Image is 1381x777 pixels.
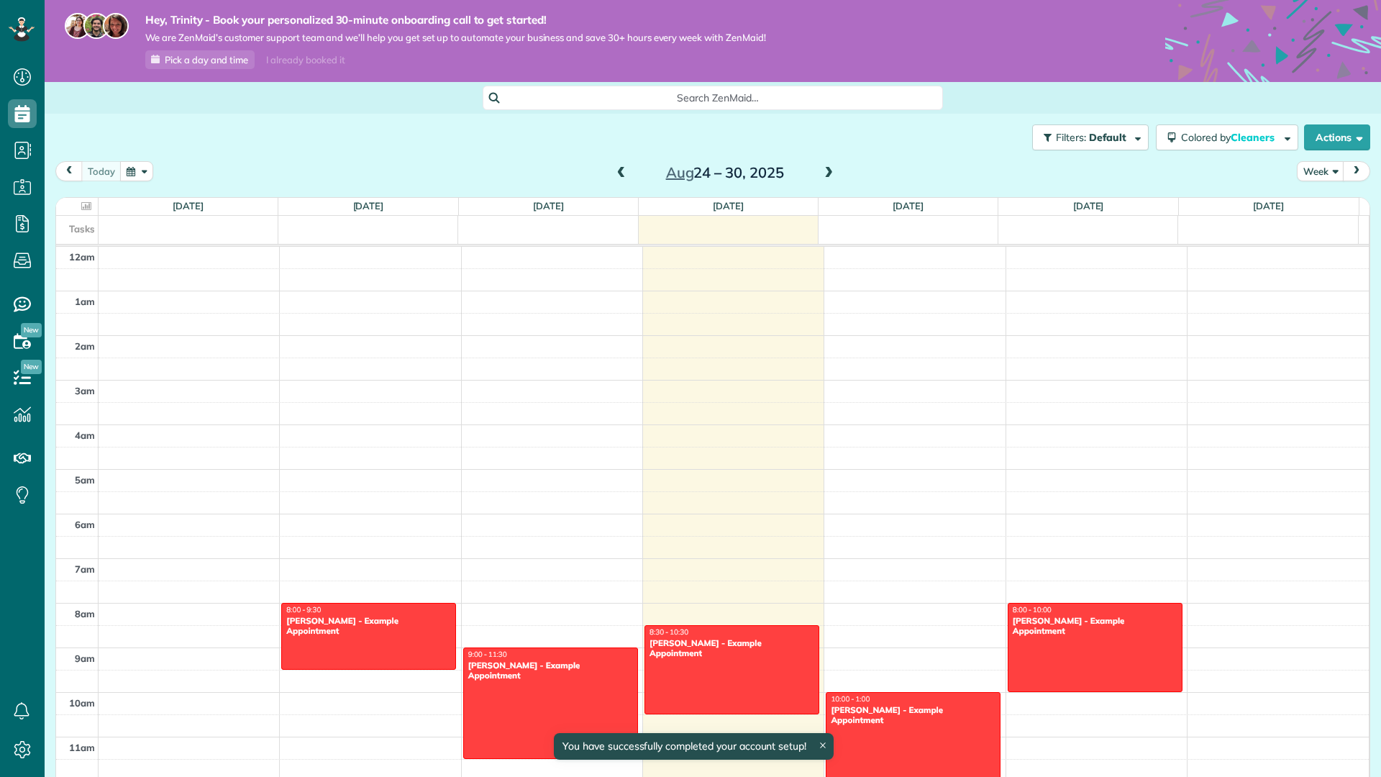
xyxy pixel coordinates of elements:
span: 10am [69,697,95,709]
a: Pick a day and time [145,50,255,69]
span: 10:00 - 1:00 [831,694,870,704]
button: next [1343,161,1370,181]
a: [DATE] [353,200,384,212]
span: Default [1089,131,1127,144]
span: Colored by [1181,131,1280,144]
span: 8:30 - 10:30 [650,627,688,637]
a: [DATE] [713,200,744,212]
span: 8:00 - 10:00 [1013,605,1052,614]
span: Cleaners [1231,131,1277,144]
div: I already booked it [257,51,353,69]
div: [PERSON_NAME] - Example Appointment [830,705,996,726]
span: 4am [75,430,95,441]
span: 12am [69,251,95,263]
div: You have successfully completed your account setup! [554,733,834,760]
span: Pick a day and time [165,54,248,65]
div: [PERSON_NAME] - Example Appointment [286,616,452,637]
button: prev [55,161,83,181]
span: 9am [75,653,95,664]
span: 8:00 - 9:30 [286,605,321,614]
img: maria-72a9807cf96188c08ef61303f053569d2e2a8a1cde33d635c8a3ac13582a053d.jpg [65,13,91,39]
span: Filters: [1056,131,1086,144]
img: michelle-19f622bdf1676172e81f8f8fba1fb50e276960ebfe0243fe18214015130c80e4.jpg [103,13,129,39]
span: 3am [75,385,95,396]
span: New [21,323,42,337]
span: 2am [75,340,95,352]
span: 1am [75,296,95,307]
span: 5am [75,474,95,486]
span: 6am [75,519,95,530]
strong: Hey, Trinity - Book your personalized 30-minute onboarding call to get started! [145,13,766,27]
a: [DATE] [893,200,924,212]
button: Filters: Default [1032,124,1149,150]
h2: 24 – 30, 2025 [635,165,815,181]
a: [DATE] [1253,200,1284,212]
button: Week [1297,161,1344,181]
span: Aug [666,163,694,181]
div: [PERSON_NAME] - Example Appointment [649,638,815,659]
a: Filters: Default [1025,124,1149,150]
div: [PERSON_NAME] - Example Appointment [468,660,634,681]
a: [DATE] [1073,200,1104,212]
a: [DATE] [533,200,564,212]
span: 8am [75,608,95,619]
span: New [21,360,42,374]
button: today [81,161,122,181]
button: Colored byCleaners [1156,124,1298,150]
img: jorge-587dff0eeaa6aab1f244e6dc62b8924c3b6ad411094392a53c71c6c4a576187d.jpg [83,13,109,39]
span: Tasks [69,223,95,235]
span: 11am [69,742,95,753]
a: [DATE] [173,200,204,212]
span: We are ZenMaid’s customer support team and we’ll help you get set up to automate your business an... [145,32,766,44]
button: Actions [1304,124,1370,150]
span: 7am [75,563,95,575]
div: [PERSON_NAME] - Example Appointment [1012,616,1178,637]
span: 9:00 - 11:30 [468,650,507,659]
